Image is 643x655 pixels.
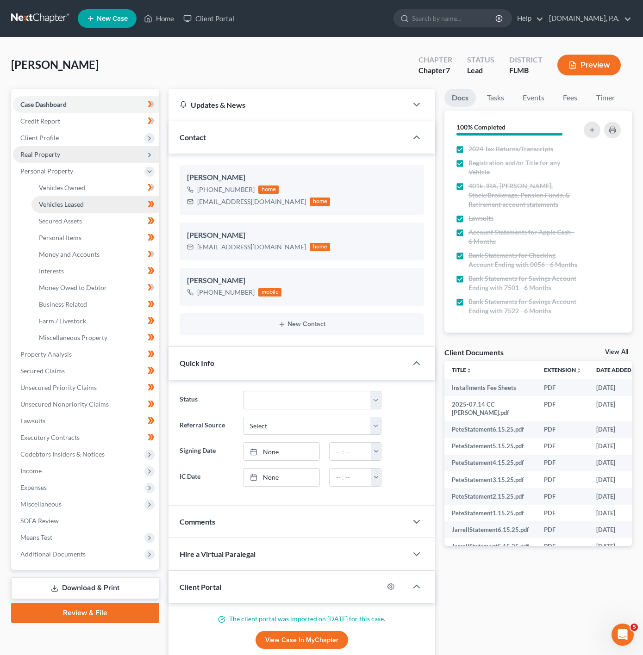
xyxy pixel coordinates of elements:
td: PDF [537,488,589,505]
span: Account Statements for Apple Cash - 6 Months [468,228,577,246]
i: unfold_more [576,368,581,373]
span: Client Portal [180,582,221,591]
div: home [258,185,279,194]
i: unfold_more [466,368,472,373]
span: Comments [180,517,215,526]
a: Client Portal [179,10,239,27]
div: Chapter [418,65,452,76]
a: Money Owed to Debtor [31,279,159,296]
a: Secured Assets [31,213,159,229]
td: PDF [537,379,589,396]
button: Preview [557,55,621,75]
a: Fees [556,89,585,107]
a: Titleunfold_more [452,366,472,373]
iframe: Intercom live chat [612,624,634,646]
input: Search by name... [412,10,497,27]
span: Interests [39,267,64,275]
span: Miscellaneous [20,500,62,508]
div: [EMAIL_ADDRESS][DOMAIN_NAME] [197,197,306,206]
td: Installments Fee Sheets [444,379,537,396]
span: Hire a Virtual Paralegal [180,550,256,558]
span: Secured Assets [39,217,82,225]
div: Status [467,55,494,65]
span: Expenses [20,483,47,491]
span: Money and Accounts [39,250,100,258]
a: Interests [31,263,159,279]
a: Unsecured Nonpriority Claims [13,396,159,413]
a: View All [605,349,628,355]
div: Chapter [418,55,452,65]
span: Miscellaneous Property [39,334,107,341]
span: Means Test [20,533,52,541]
button: New Contact [187,321,416,328]
a: Business Related [31,296,159,313]
span: Client Profile [20,134,59,142]
a: None [243,443,319,460]
td: PeteStatement1.15.25.pdf [444,505,537,521]
span: Real Property [20,150,60,158]
td: PeteStatement2.15.25.pdf [444,488,537,505]
span: Secured Claims [20,367,65,375]
span: Vehicles Leased [39,200,84,208]
span: 401k, IRA, [PERSON_NAME], Stock/Brokerage, Pension Funds, & Retirement account statements [468,181,577,209]
span: Personal Property [20,167,73,175]
td: PDF [537,421,589,438]
a: View Case in MyChapter [256,631,348,649]
div: home [310,198,330,206]
span: Bank Statements for Checking Account Ending with 0056 - 6 Months [468,251,577,269]
label: IC Date [175,468,238,487]
div: Updates & News [180,100,396,110]
span: Quick Info [180,358,214,367]
a: Lawsuits [13,413,159,429]
a: Money and Accounts [31,246,159,263]
a: Tasks [480,89,512,107]
div: Lead [467,65,494,76]
span: Unsecured Nonpriority Claims [20,400,109,408]
span: 5 [631,624,638,631]
label: Signing Date [175,442,238,461]
strong: 100% Completed [456,123,506,131]
span: Bank Statements for Savings Account Ending with 7501 - 6 Months [468,274,577,292]
input: -- : -- [330,443,371,460]
a: Executory Contracts [13,429,159,446]
input: -- : -- [330,469,371,486]
div: Client Documents [444,347,504,357]
div: [PERSON_NAME] [187,230,416,241]
a: Help [512,10,543,27]
span: Income [20,467,42,475]
a: Timer [589,89,622,107]
a: Vehicles Owned [31,179,159,196]
a: Review & File [11,603,159,623]
span: Vehicles Owned [39,184,85,192]
div: FLMB [509,65,543,76]
span: Personal Items [39,234,81,241]
a: Events [515,89,552,107]
td: JarrellStatement5.15.25.pdf [444,538,537,555]
td: PeteStatement5.15.25.pdf [444,438,537,455]
span: Business Related [39,300,87,308]
a: Unsecured Priority Claims [13,379,159,396]
span: Unsecured Priority Claims [20,383,97,391]
a: Personal Items [31,229,159,246]
label: Referral Source [175,417,238,435]
span: Money Owed to Debtor [39,284,107,291]
td: PDF [537,396,589,421]
span: Property Analysis [20,350,72,358]
span: Case Dashboard [20,100,67,108]
span: 7 [446,66,450,74]
a: Case Dashboard [13,96,159,113]
td: PDF [537,438,589,455]
span: New Case [97,15,128,22]
td: PDF [537,455,589,471]
span: Additional Documents [20,550,86,558]
div: [PERSON_NAME] [187,275,416,286]
a: Property Analysis [13,346,159,363]
a: Extensionunfold_more [544,366,581,373]
a: Docs [444,89,476,107]
span: Codebtors Insiders & Notices [20,450,105,458]
span: 2024 Tax Returns/Transcripts [468,144,553,154]
td: 2025-07.14 CC [PERSON_NAME].pdf [444,396,537,421]
span: Contact [180,133,206,142]
a: Miscellaneous Property [31,329,159,346]
a: [DOMAIN_NAME], P.A. [544,10,631,27]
